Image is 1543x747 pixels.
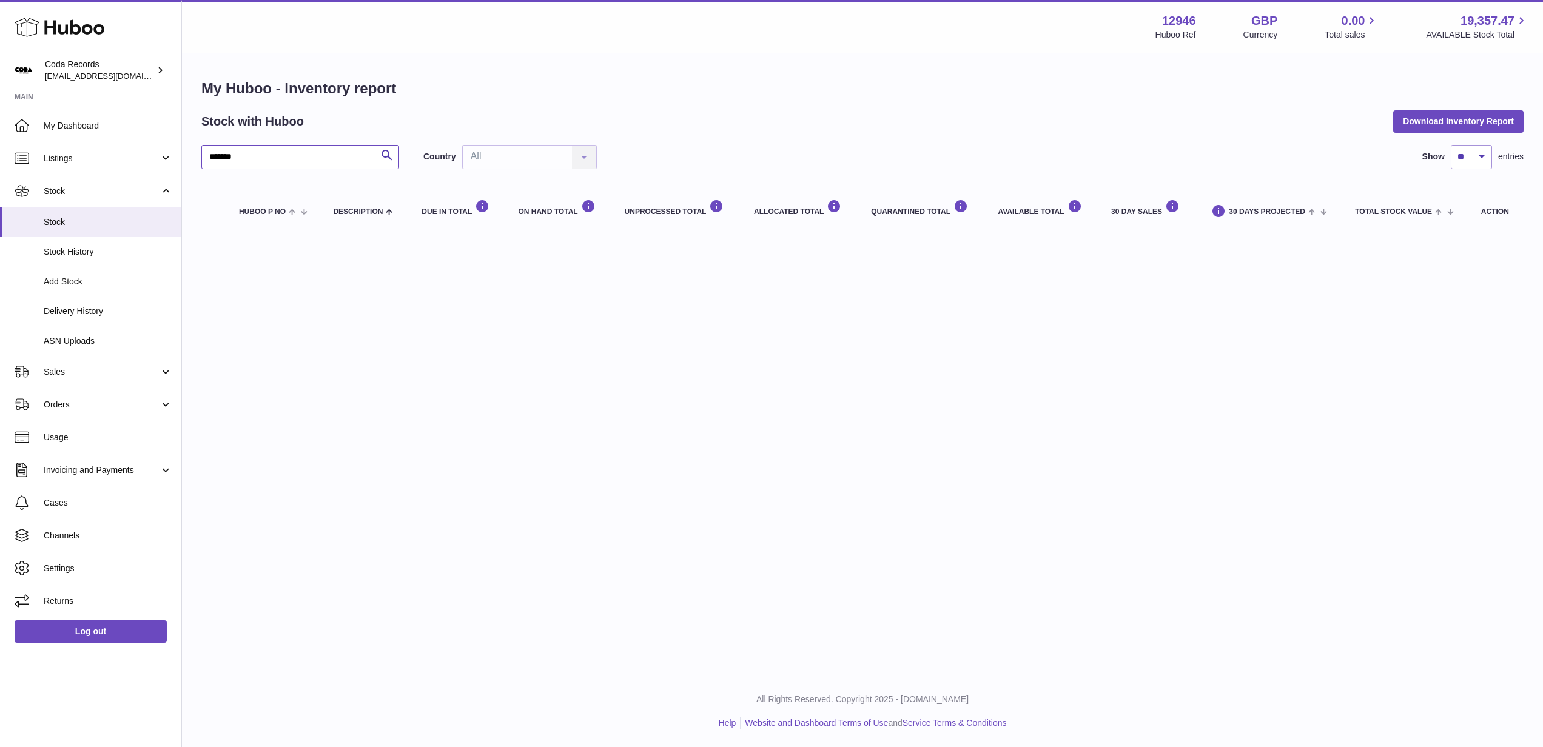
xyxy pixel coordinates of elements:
[1426,13,1528,41] a: 19,357.47 AVAILABLE Stock Total
[44,366,160,378] span: Sales
[1243,29,1278,41] div: Currency
[333,208,383,216] span: Description
[1155,29,1196,41] div: Huboo Ref
[423,151,456,162] label: Country
[719,718,736,728] a: Help
[201,79,1524,98] h1: My Huboo - Inventory report
[44,216,172,228] span: Stock
[45,59,154,82] div: Coda Records
[1325,13,1379,41] a: 0.00 Total sales
[44,120,172,132] span: My Dashboard
[998,199,1087,216] div: AVAILABLE Total
[44,335,172,347] span: ASN Uploads
[1111,199,1184,216] div: 30 DAY SALES
[871,199,973,216] div: QUARANTINED Total
[1426,29,1528,41] span: AVAILABLE Stock Total
[44,276,172,287] span: Add Stock
[44,595,172,607] span: Returns
[745,718,888,728] a: Website and Dashboard Terms of Use
[741,717,1006,729] li: and
[518,199,600,216] div: ON HAND Total
[1498,151,1524,162] span: entries
[15,620,167,642] a: Log out
[44,530,172,541] span: Channels
[1422,151,1445,162] label: Show
[422,199,494,216] div: DUE IN TOTAL
[45,71,178,81] span: [EMAIL_ADDRESS][DOMAIN_NAME]
[44,563,172,574] span: Settings
[15,61,33,79] img: haz@pcatmedia.com
[44,246,172,258] span: Stock History
[1355,208,1432,216] span: Total stock value
[44,464,160,476] span: Invoicing and Payments
[44,186,160,197] span: Stock
[1229,208,1305,216] span: 30 DAYS PROJECTED
[44,306,172,317] span: Delivery History
[1461,13,1514,29] span: 19,357.47
[754,199,847,216] div: ALLOCATED Total
[192,694,1533,705] p: All Rights Reserved. Copyright 2025 - [DOMAIN_NAME]
[1251,13,1277,29] strong: GBP
[1342,13,1365,29] span: 0.00
[1393,110,1524,132] button: Download Inventory Report
[1481,208,1511,216] div: Action
[239,208,286,216] span: Huboo P no
[44,153,160,164] span: Listings
[903,718,1007,728] a: Service Terms & Conditions
[625,199,730,216] div: UNPROCESSED Total
[44,497,172,509] span: Cases
[1325,29,1379,41] span: Total sales
[201,113,304,130] h2: Stock with Huboo
[44,399,160,410] span: Orders
[44,432,172,443] span: Usage
[1162,13,1196,29] strong: 12946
